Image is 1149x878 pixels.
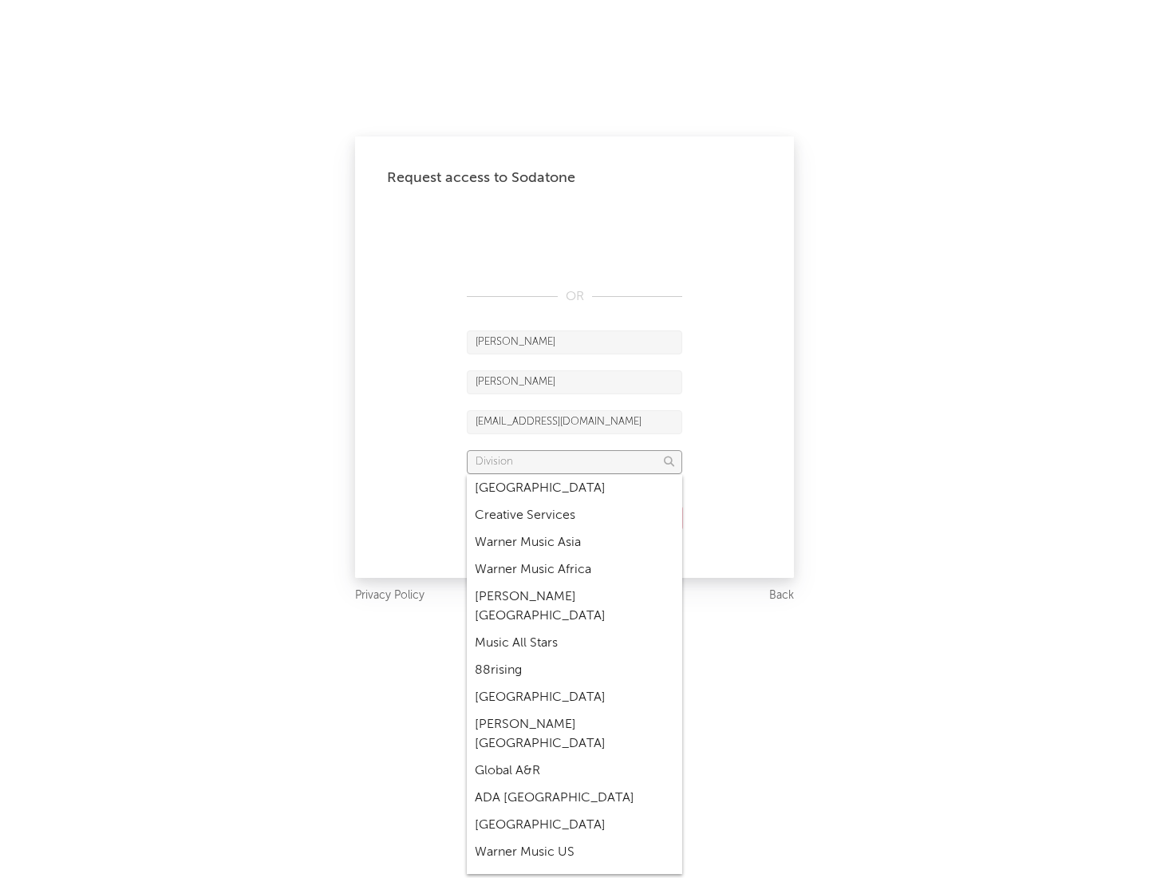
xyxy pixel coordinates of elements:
[467,330,682,354] input: First Name
[467,556,682,583] div: Warner Music Africa
[467,370,682,394] input: Last Name
[467,757,682,785] div: Global A&R
[467,450,682,474] input: Division
[467,287,682,307] div: OR
[467,711,682,757] div: [PERSON_NAME] [GEOGRAPHIC_DATA]
[467,502,682,529] div: Creative Services
[467,630,682,657] div: Music All Stars
[467,684,682,711] div: [GEOGRAPHIC_DATA]
[467,657,682,684] div: 88rising
[467,785,682,812] div: ADA [GEOGRAPHIC_DATA]
[467,529,682,556] div: Warner Music Asia
[467,839,682,866] div: Warner Music US
[467,812,682,839] div: [GEOGRAPHIC_DATA]
[355,586,424,606] a: Privacy Policy
[467,583,682,630] div: [PERSON_NAME] [GEOGRAPHIC_DATA]
[387,168,762,188] div: Request access to Sodatone
[769,586,794,606] a: Back
[467,475,682,502] div: [GEOGRAPHIC_DATA]
[467,410,682,434] input: Email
